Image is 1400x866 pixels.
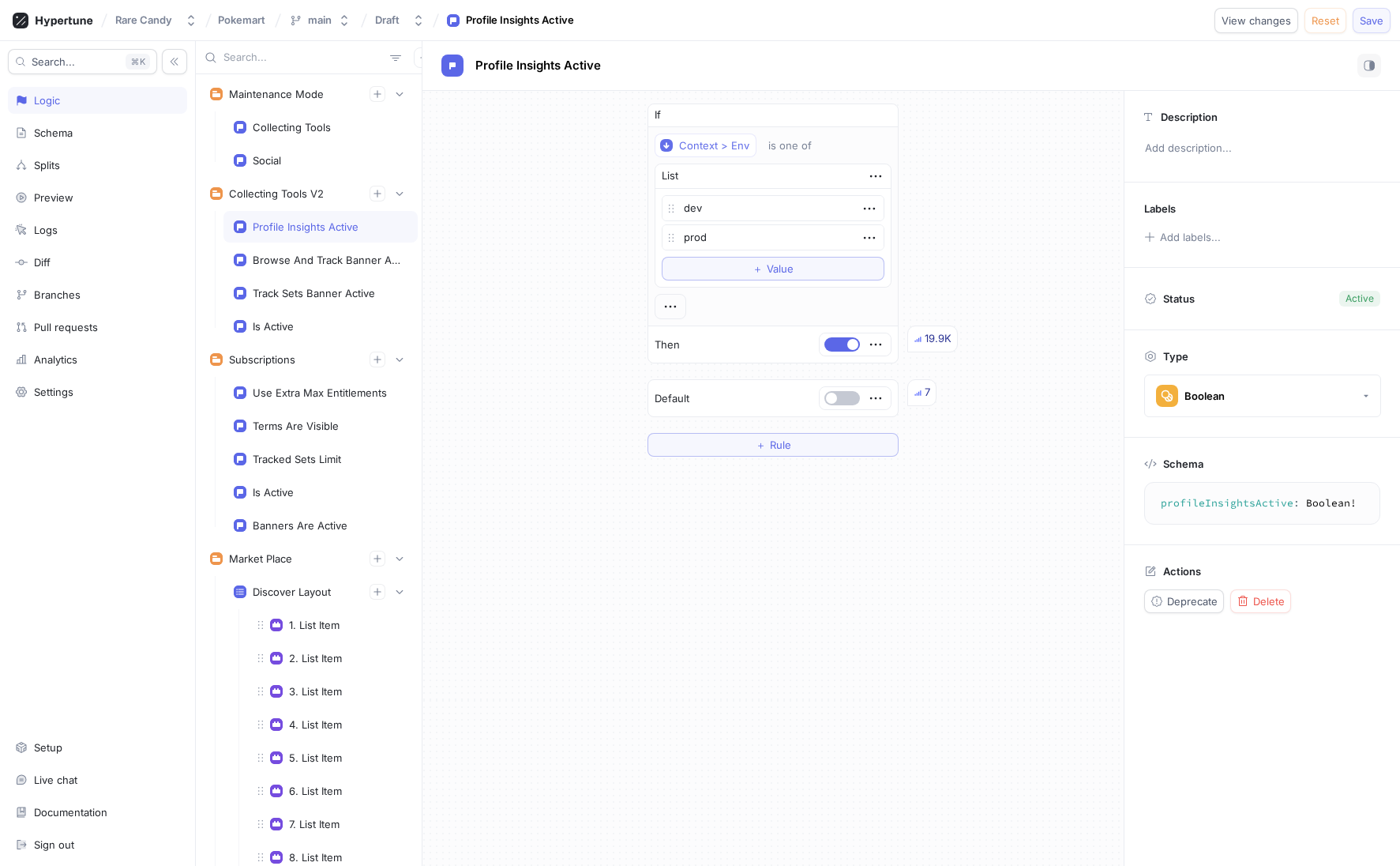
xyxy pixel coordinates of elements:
button: Delete [1230,589,1291,613]
p: Status [1163,288,1195,310]
p: Add description... [1138,135,1387,162]
div: List [662,168,678,184]
button: Rare Candy [109,7,204,33]
div: Context > Env [679,139,749,152]
div: Schema [34,126,73,139]
div: Discover Layout [253,585,331,598]
button: main [283,7,357,33]
div: Market Place [229,552,292,565]
div: Profile Insights Active [253,220,358,233]
div: K [126,54,150,70]
p: Schema [1163,457,1203,470]
div: Collecting Tools V2 [229,187,324,200]
div: 8. List Item [289,851,342,864]
div: Profile Insights Active [466,13,574,28]
div: Sign out [34,838,74,851]
div: Maintenance Mode [229,88,324,100]
div: Banners Are Active [253,519,347,532]
button: Search...K [8,49,157,74]
div: 5. List Item [289,751,342,764]
div: Rare Candy [115,13,172,27]
button: View changes [1214,8,1298,33]
div: Browse And Track Banner Active [253,254,401,266]
span: ＋ [753,264,763,273]
span: Deprecate [1167,597,1218,606]
div: Setup [34,741,62,754]
p: Description [1161,111,1218,123]
div: Collecting Tools [253,121,331,134]
div: 7 [925,385,930,401]
button: Reset [1304,8,1346,33]
div: Logic [34,94,60,107]
button: Save [1353,8,1391,33]
div: 2. List Item [289,652,342,665]
textarea: profileInsightsActive: Boolean! [1151,489,1373,518]
span: View changes [1222,16,1291,25]
div: 7. List Item [289,818,340,830]
a: Documentation [8,799,187,826]
button: Add labels... [1139,227,1225,247]
button: ＋Value [662,257,884,281]
button: ＋Rule [647,433,899,457]
p: If [655,107,661,123]
p: Actions [1163,565,1201,578]
div: main [308,13,332,27]
div: Is Active [253,320,294,333]
div: Terms Are Visible [253,420,339,432]
div: Draft [375,13,400,27]
p: Type [1163,350,1188,363]
div: Live chat [34,774,77,786]
div: 3. List Item [289,685,342,698]
span: Pokemart [218,14,265,25]
div: Boolean [1184,390,1225,403]
div: Social [253,154,281,167]
input: Search... [223,50,384,66]
p: Labels [1144,202,1176,215]
div: Analytics [34,353,77,366]
span: Reset [1312,16,1339,25]
div: Diff [34,256,51,269]
div: Preview [34,191,73,204]
div: Settings [34,386,73,398]
span: Delete [1253,597,1285,606]
div: 1. List Item [289,619,340,631]
div: Subscriptions [229,353,295,366]
span: ＋ [756,440,766,450]
div: 19.9K [925,331,951,347]
div: 4. List Item [289,718,342,731]
span: Value [767,264,794,273]
span: Rule [770,440,791,450]
button: Boolean [1144,375,1381,417]
button: Draft [369,7,431,33]
div: Pull requests [34,321,98,333]
div: Documentation [34,806,107,819]
div: Logs [34,224,58,236]
div: Splits [34,159,60,171]
button: is one of [761,134,835,157]
div: Use Extra Max Entitlements [253,386,387,399]
textarea: prod [662,224,884,250]
div: is one of [768,139,812,152]
div: 6. List Item [289,785,342,797]
div: Track Sets Banner Active [253,287,375,299]
div: Branches [34,288,81,301]
textarea: dev [662,195,884,221]
div: Active [1346,292,1374,306]
div: Is Active [253,486,294,499]
p: Then [655,337,680,353]
span: Profile Insights Active [475,59,601,72]
p: Default [655,391,689,407]
button: Deprecate [1144,589,1224,613]
span: Search... [32,57,75,66]
span: Save [1360,16,1383,25]
button: Context > Env [655,134,756,157]
div: Tracked Sets Limit [253,453,341,465]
